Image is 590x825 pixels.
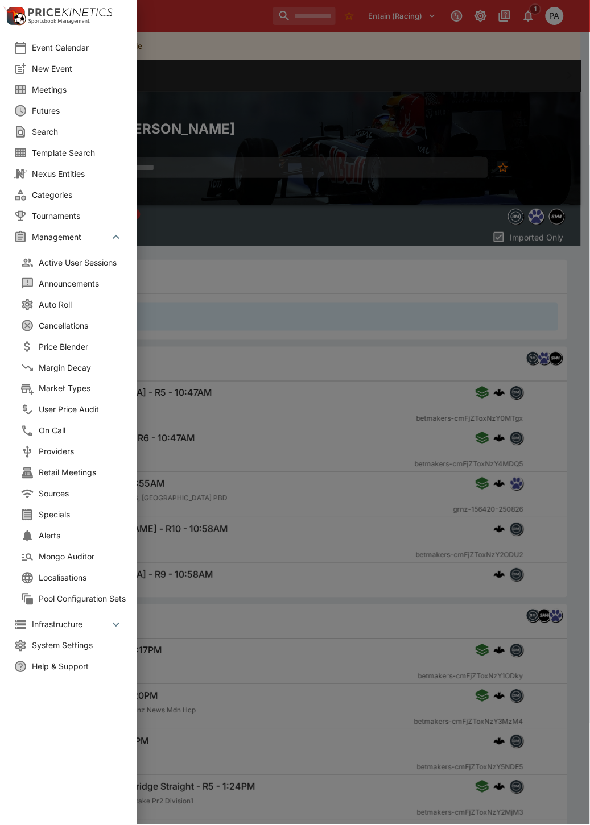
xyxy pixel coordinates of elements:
span: New Event [32,63,123,74]
span: Margin Decay [39,362,130,374]
span: Template Search [32,147,123,159]
span: Retail Meetings [39,467,130,479]
span: Search [32,126,123,138]
span: Providers [39,446,130,458]
span: Price Blender [39,341,130,353]
img: Sportsbook Management [28,19,90,24]
span: Specials [39,509,130,521]
span: Auto Roll [39,299,130,310]
img: PriceKinetics [28,8,113,16]
span: Nexus Entities [32,168,123,180]
span: System Settings [32,640,123,652]
span: Mongo Auditor [39,551,130,563]
span: Localisations [39,572,130,584]
span: Management [32,231,109,243]
span: Market Types [39,383,130,395]
span: Futures [32,105,123,117]
span: Categories [32,189,123,201]
span: Event Calendar [32,42,123,53]
span: Tournaments [32,210,123,222]
span: Active User Sessions [39,256,130,268]
span: On Call [39,425,130,437]
span: Help & Support [32,661,123,673]
span: Alerts [39,530,130,542]
img: PriceKinetics Logo [3,5,26,27]
span: User Price Audit [39,404,130,416]
span: Meetings [32,84,123,96]
span: Infrastructure [32,619,109,631]
span: Announcements [39,277,130,289]
span: Pool Configuration Sets [39,593,130,605]
span: Cancellations [39,320,130,331]
span: Sources [39,488,130,500]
